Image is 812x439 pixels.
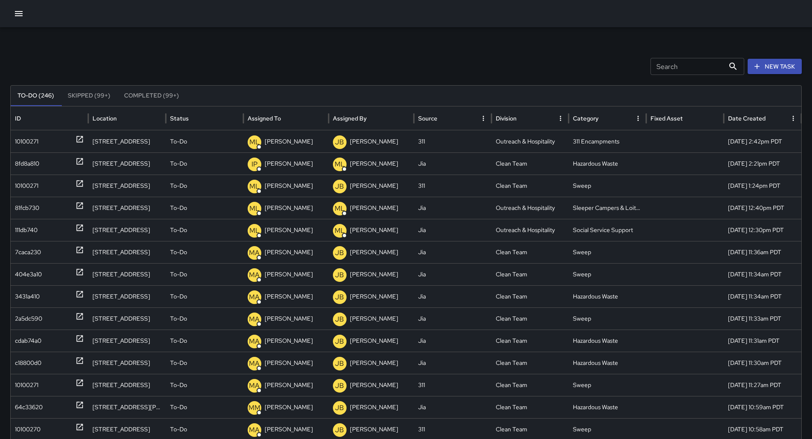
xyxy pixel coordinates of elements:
div: 10/1/2025, 11:27am PDT [724,374,801,396]
p: To-Do [170,374,187,396]
div: Jia [414,307,491,330]
p: [PERSON_NAME] [265,153,313,175]
p: [PERSON_NAME] [265,286,313,307]
div: 83 6th Street [88,285,166,307]
div: 8fd8a810 [15,153,39,175]
p: [PERSON_NAME] [350,286,398,307]
div: Category [573,115,598,122]
div: Division [496,115,517,122]
p: To-Do [170,264,187,285]
div: 10/1/2025, 12:30pm PDT [724,219,801,241]
p: To-Do [170,197,187,219]
p: JB [335,314,344,324]
div: Fixed Asset [650,115,683,122]
div: 10/1/2025, 11:33am PDT [724,307,801,330]
div: Jia [414,263,491,285]
div: Clean Team [491,374,569,396]
div: Sweep [569,263,646,285]
div: Clean Team [491,285,569,307]
p: JB [335,292,344,302]
div: Clean Team [491,352,569,374]
p: [PERSON_NAME] [265,396,313,418]
div: 460 Natoma Street [88,130,166,152]
div: 10/1/2025, 10:59am PDT [724,396,801,418]
div: Jia [414,197,491,219]
div: 404e3a10 [15,264,42,285]
div: 10/1/2025, 12:40pm PDT [724,197,801,219]
button: Division column menu [555,112,566,124]
div: Hazardous Waste [569,352,646,374]
div: 311 Encampments [569,130,646,152]
p: JB [335,181,344,192]
p: MA [249,314,260,324]
div: 10100271 [15,175,38,197]
p: MA [249,270,260,280]
div: Status [170,115,189,122]
p: MA [249,336,260,347]
p: [PERSON_NAME] [265,264,313,285]
div: Assigned By [333,115,367,122]
p: To-Do [170,308,187,330]
div: Clean Team [491,263,569,285]
div: 10/1/2025, 11:34am PDT [724,285,801,307]
p: [PERSON_NAME] [265,241,313,263]
div: Sweep [569,241,646,263]
div: 83 6th Street [88,307,166,330]
div: 10 Cyril Magnin Street [88,396,166,418]
p: [PERSON_NAME] [350,153,398,175]
button: Source column menu [477,112,489,124]
p: [PERSON_NAME] [265,374,313,396]
div: 10/1/2025, 2:21pm PDT [724,152,801,175]
p: [PERSON_NAME] [350,330,398,352]
div: 10/1/2025, 11:31am PDT [724,330,801,352]
div: Sweep [569,307,646,330]
p: MA [249,292,260,302]
div: 1075 Market Street [88,175,166,197]
div: Outreach & Hospitality [491,219,569,241]
p: IP [251,159,257,169]
p: ML [249,204,260,214]
p: [PERSON_NAME] [265,131,313,152]
div: Jia [414,219,491,241]
p: [PERSON_NAME] [265,352,313,374]
div: 10100271 [15,374,38,396]
div: Hazardous Waste [569,285,646,307]
p: [PERSON_NAME] [265,308,313,330]
p: [PERSON_NAME] [265,330,313,352]
div: 75 6th Street [88,263,166,285]
div: Location [92,115,117,122]
button: Date Created column menu [787,112,799,124]
div: Sleeper Campers & Loiterers [569,197,646,219]
p: To-Do [170,352,187,374]
p: JB [335,425,344,435]
p: MA [249,381,260,391]
p: ML [249,181,260,192]
p: [PERSON_NAME] [350,175,398,197]
p: To-Do [170,131,187,152]
p: ML [249,226,260,236]
div: 111db740 [15,219,38,241]
p: ML [249,137,260,147]
p: JB [335,403,344,413]
div: 160 6th Street [88,152,166,175]
p: MA [249,248,260,258]
button: Category column menu [632,112,644,124]
div: 10/1/2025, 1:24pm PDT [724,175,801,197]
div: Jia [414,396,491,418]
div: Jia [414,352,491,374]
div: Sweep [569,374,646,396]
button: New Task [748,59,802,75]
p: MM [249,403,260,413]
p: [PERSON_NAME] [350,131,398,152]
p: To-Do [170,219,187,241]
div: ID [15,115,21,122]
p: [PERSON_NAME] [265,197,313,219]
div: 37 6th Street [88,241,166,263]
div: 10/1/2025, 11:34am PDT [724,263,801,285]
p: To-Do [170,330,187,352]
div: Assigned To [248,115,281,122]
div: 311 [414,175,491,197]
p: ML [335,226,345,236]
div: 64c33620 [15,396,43,418]
p: JB [335,270,344,280]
